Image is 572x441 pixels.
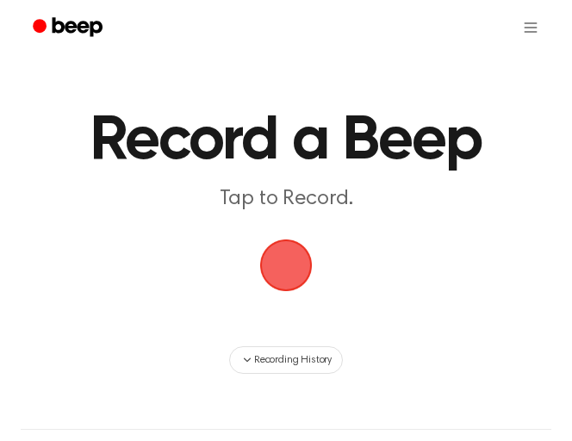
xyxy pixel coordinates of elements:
[38,110,534,172] h1: Record a Beep
[254,352,332,368] span: Recording History
[229,346,343,374] button: Recording History
[510,7,551,48] button: Open menu
[260,239,312,291] img: Beep Logo
[38,186,534,212] p: Tap to Record.
[21,11,118,45] a: Beep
